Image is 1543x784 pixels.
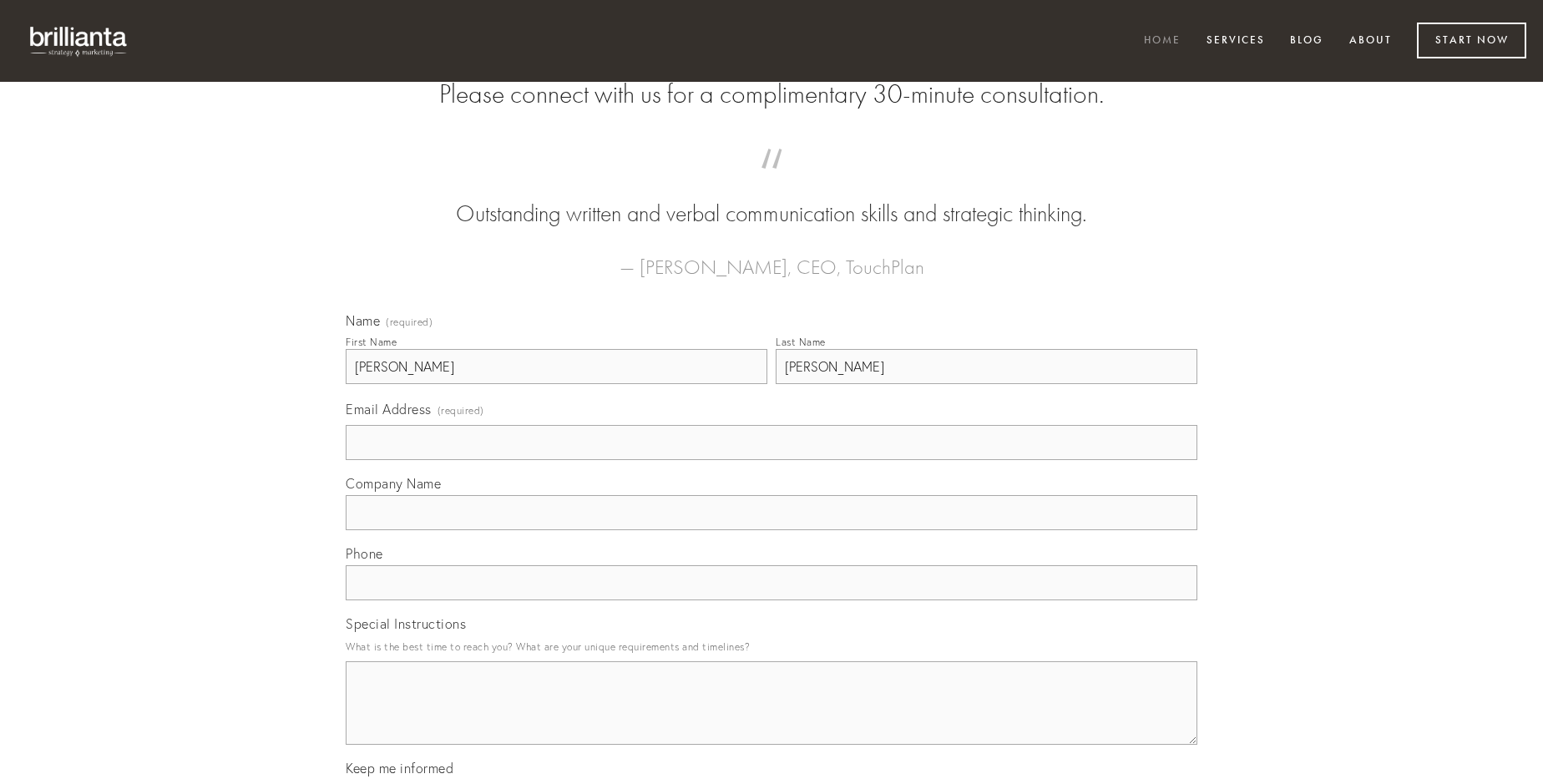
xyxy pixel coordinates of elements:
[1279,28,1334,55] a: Blog
[776,336,826,348] div: Last Name
[372,165,1171,230] blockquote: Outstanding written and verbal communication skills and strategic thinking.
[1338,28,1403,55] a: About
[346,312,380,329] span: Name
[1133,28,1191,55] a: Home
[386,317,433,327] span: (required)
[346,475,441,492] span: Company Name
[438,399,484,422] span: (required)
[346,760,453,776] span: Keep me informed
[17,17,142,65] img: brillianta - research, strategy, marketing
[346,78,1197,110] h2: Please connect with us for a complimentary 30-minute consultation.
[346,635,1197,658] p: What is the best time to reach you? What are your unique requirements and timelines?
[346,545,383,562] span: Phone
[1417,23,1526,58] a: Start Now
[346,615,466,632] span: Special Instructions
[372,230,1171,284] figcaption: — [PERSON_NAME], CEO, TouchPlan
[346,401,432,417] span: Email Address
[1196,28,1276,55] a: Services
[346,336,397,348] div: First Name
[372,165,1171,198] span: “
